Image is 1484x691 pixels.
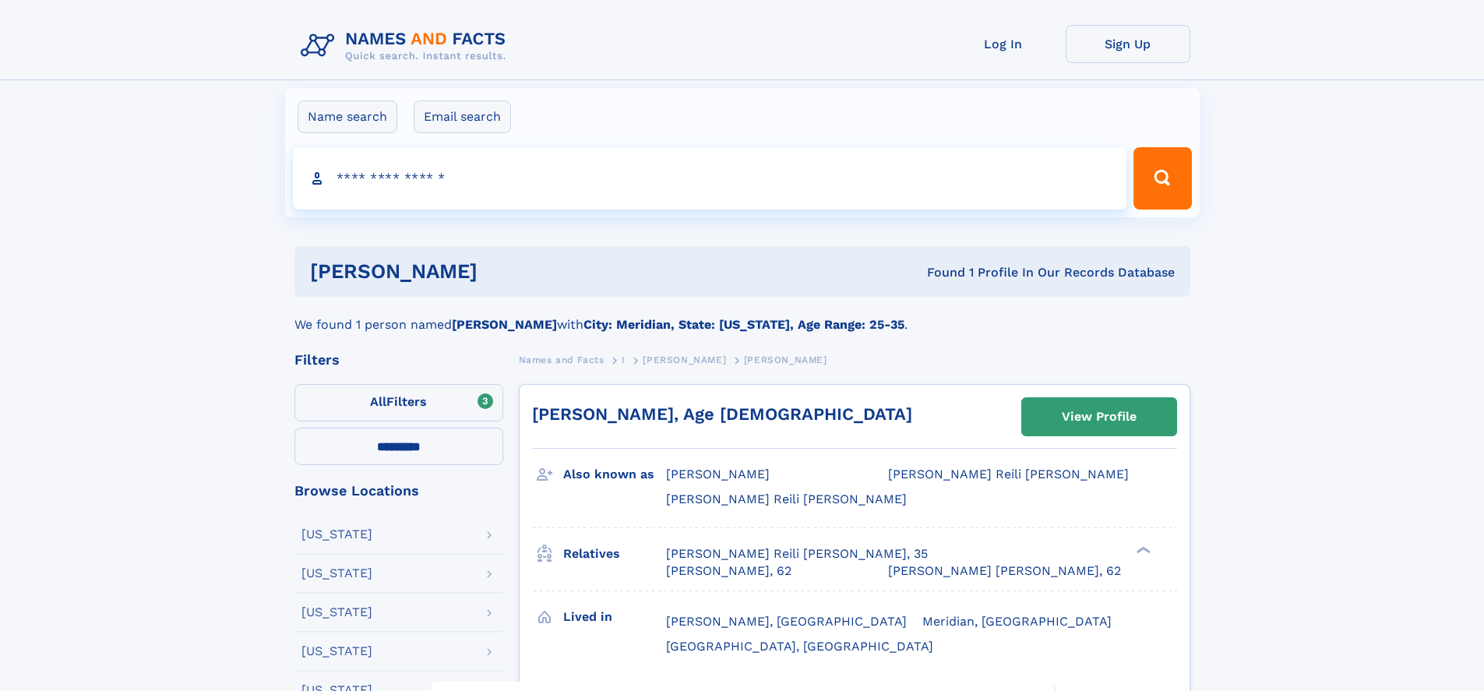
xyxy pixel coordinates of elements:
button: Search Button [1133,147,1191,210]
img: Logo Names and Facts [294,25,519,67]
span: [PERSON_NAME], [GEOGRAPHIC_DATA] [666,614,907,629]
span: [PERSON_NAME] [666,467,770,481]
a: View Profile [1022,398,1176,435]
h3: Also known as [563,461,666,488]
a: [PERSON_NAME], Age [DEMOGRAPHIC_DATA] [532,404,912,424]
div: We found 1 person named with . [294,297,1190,334]
h1: [PERSON_NAME] [310,262,703,281]
span: [GEOGRAPHIC_DATA], [GEOGRAPHIC_DATA] [666,639,933,654]
a: Log In [941,25,1066,63]
div: [US_STATE] [301,528,372,541]
a: Sign Up [1066,25,1190,63]
span: Meridian, [GEOGRAPHIC_DATA] [922,614,1112,629]
span: [PERSON_NAME] Reili [PERSON_NAME] [666,492,907,506]
a: I [622,350,626,369]
div: Filters [294,353,503,367]
a: [PERSON_NAME] [643,350,726,369]
h3: Lived in [563,604,666,630]
div: ❯ [1133,545,1151,555]
span: I [622,354,626,365]
label: Email search [414,100,511,133]
h3: Relatives [563,541,666,567]
div: [US_STATE] [301,645,372,658]
a: Names and Facts [519,350,605,369]
div: View Profile [1062,399,1137,435]
span: [PERSON_NAME] [744,354,827,365]
div: Found 1 Profile In Our Records Database [702,264,1175,281]
a: [PERSON_NAME] [PERSON_NAME], 62 [888,562,1121,580]
div: [US_STATE] [301,567,372,580]
label: Filters [294,384,503,421]
div: [US_STATE] [301,606,372,619]
a: [PERSON_NAME], 62 [666,562,791,580]
span: [PERSON_NAME] Reili [PERSON_NAME] [888,467,1129,481]
div: Browse Locations [294,484,503,498]
input: search input [293,147,1127,210]
a: [PERSON_NAME] Reili [PERSON_NAME], 35 [666,545,928,562]
span: [PERSON_NAME] [643,354,726,365]
b: [PERSON_NAME] [452,317,557,332]
b: City: Meridian, State: [US_STATE], Age Range: 25-35 [583,317,904,332]
label: Name search [298,100,397,133]
span: All [370,394,386,409]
